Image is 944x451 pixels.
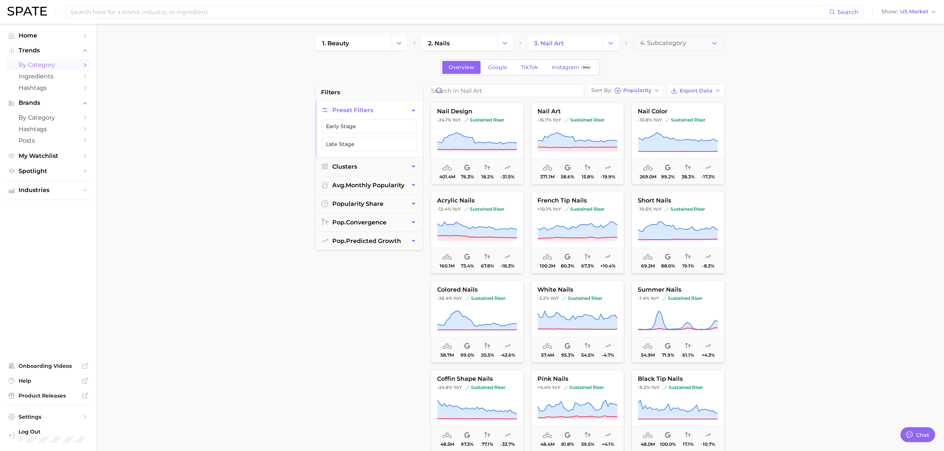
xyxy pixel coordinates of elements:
span: 20.5% [481,353,494,358]
a: 2. nails [422,36,497,51]
span: 97.3% [461,442,473,447]
a: Overview [442,61,481,74]
a: by Category [6,112,91,123]
img: sustained riser [665,118,669,122]
span: 401.4m [439,174,455,179]
span: 67.3% [581,263,594,269]
span: popularity share: Google [665,431,671,440]
span: YoY [653,206,662,212]
span: popularity convergence: Very Low Convergence [685,431,691,440]
span: 18.2% [481,174,494,179]
span: Settings [19,413,78,420]
span: popularity share [332,200,384,207]
span: 48.5m [440,442,454,447]
span: popularity convergence: Very Low Convergence [484,163,490,172]
span: popularity predicted growth: Uncertain [504,253,510,262]
button: 4. Subcategory [634,36,725,51]
span: colored nails [431,286,523,293]
a: Ingredients [6,71,91,82]
span: sustained riser [465,295,505,301]
span: Preset Filters [332,107,373,114]
span: average monthly popularity: Very High Popularity [442,253,452,262]
span: average monthly popularity: Very High Popularity [643,163,653,172]
span: Search [837,9,859,16]
span: popularity convergence: High Convergence [484,253,490,262]
span: 58.7m [440,353,454,358]
span: YoY [453,295,462,301]
span: sustained riser [564,206,605,212]
span: by Category [19,114,78,121]
span: popularity share: Google [665,253,671,262]
span: -9.2% [638,385,650,390]
img: sustained riser [564,118,569,122]
button: french tip nails+10.1% YoYsustained risersustained riser100.2m80.3%67.3%+10.4% [531,192,624,273]
span: -10.8% [638,117,652,123]
a: Spotlight [6,165,91,177]
span: -10.5% [638,206,652,212]
span: french tip nails [531,197,624,204]
span: popularity convergence: Medium Convergence [585,342,591,351]
button: white nails-2.2% YoYsustained risersustained riser57.4m95.3%54.5%-4.7% [531,281,624,363]
span: average monthly popularity: Very High Popularity [543,163,552,172]
button: colored nails-26.4% YoYsustained risersustained riser58.7m99.0%20.5%-43.6% [431,281,524,363]
span: popularity share: Google [565,253,570,262]
button: Trends [6,45,91,56]
button: Sort ByPopularity [587,84,664,97]
span: Help [19,377,78,384]
span: 4. Subcategory [640,40,686,46]
span: popularity predicted growth: Very Unlikely [504,163,510,172]
span: +4.1% [602,442,614,447]
span: sustained riser [663,385,703,390]
button: Change Category [497,36,513,51]
span: 73.4% [461,263,474,269]
span: Onboarding Videos [19,363,78,369]
span: 69.2m [641,263,655,269]
span: popularity predicted growth: Very Unlikely [705,253,711,262]
span: Trends [19,47,78,54]
span: black tip nails [632,376,724,382]
span: -43.6% [500,353,515,358]
span: -18.3% [500,263,514,269]
span: 371.1m [540,174,555,179]
span: -33.7% [500,442,515,447]
span: Sort By [591,88,612,93]
span: predicted growth [332,237,401,244]
span: 17.1% [683,442,694,447]
span: Ingredients [19,73,78,80]
button: popularity share [316,195,423,213]
span: US Market [900,10,928,14]
span: Industries [19,187,78,194]
abbr: average [332,182,346,189]
span: 95.3% [561,353,574,358]
span: 48.0m [641,442,655,447]
span: 15.8% [582,174,594,179]
img: sustained riser [564,207,569,211]
img: sustained riser [465,296,469,301]
span: 2. nails [428,40,450,47]
abbr: popularity index [332,219,346,226]
button: acrylic nails-12.4% YoYsustained risersustained riser160.1m73.4%67.8%-18.3% [431,192,524,273]
a: Settings [6,411,91,422]
span: by Category [19,61,78,68]
span: sustained riser [665,206,705,212]
span: -1.4% [638,295,649,301]
span: 88.0% [661,263,675,269]
span: sustained riser [562,295,602,301]
span: popularity share: Google [565,342,570,351]
span: average monthly popularity: Very High Popularity [643,431,653,440]
span: 100.0% [660,442,676,447]
img: sustained riser [464,118,468,122]
span: YoY [653,117,662,123]
button: Industries [6,185,91,196]
a: Hashtags [6,123,91,135]
span: -12.4% [437,206,451,212]
span: average monthly popularity: Very High Popularity [543,342,552,351]
span: nail design [431,108,523,115]
span: sustained riser [564,117,605,123]
span: average monthly popularity: Very High Popularity [643,253,653,262]
span: popularity predicted growth: Uncertain [705,342,711,351]
span: popularity convergence: Low Convergence [484,342,490,351]
span: 99.0% [460,353,474,358]
span: popularity predicted growth: Uncertain [705,431,711,440]
button: Early Stage [322,119,417,133]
